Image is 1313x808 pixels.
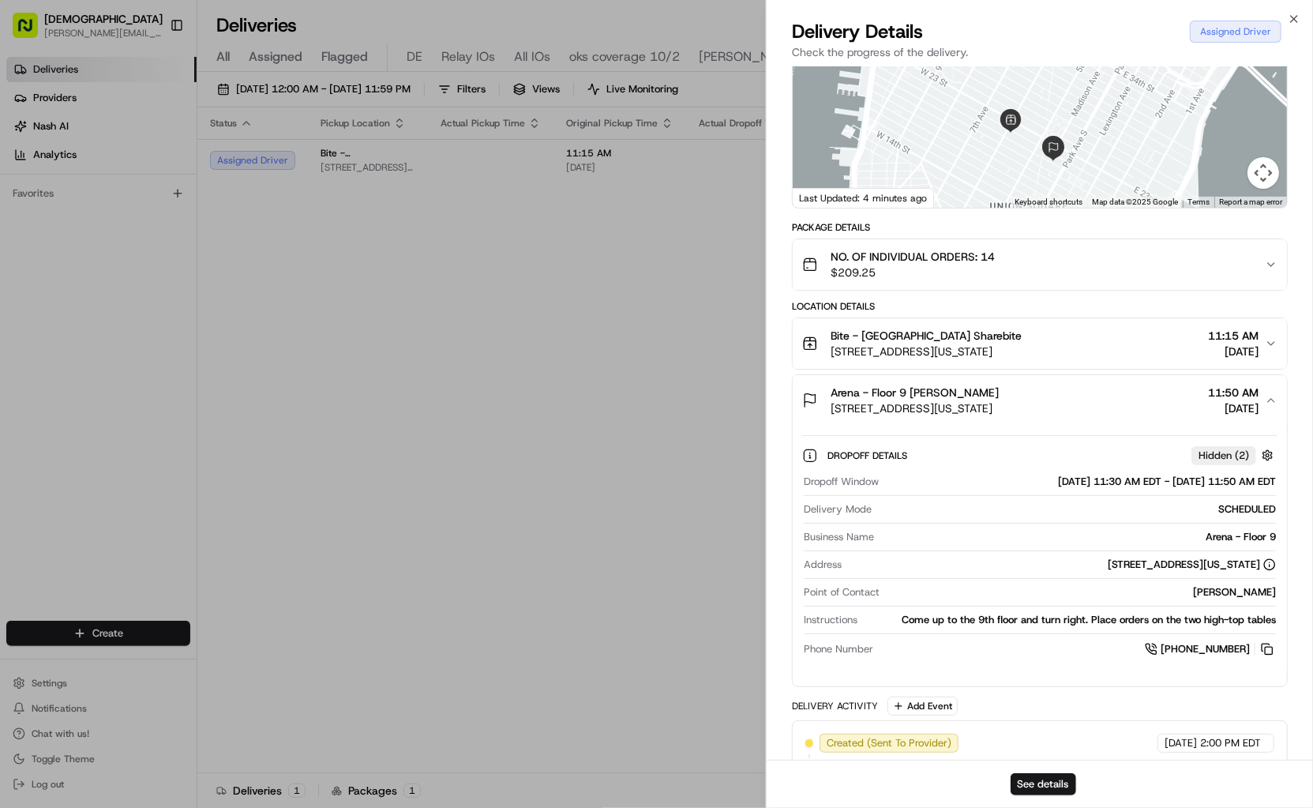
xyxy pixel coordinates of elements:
span: Dropoff Details [827,449,910,462]
span: NO. OF INDIVIDUAL ORDERS: 14 [831,249,995,265]
span: 11:15 AM [1208,328,1259,344]
a: Powered byPylon [111,266,191,279]
span: Point of Contact [804,585,880,599]
span: Business Name [804,530,874,544]
span: 2:00 PM EDT [1200,736,1261,750]
span: Map data ©2025 Google [1092,197,1178,206]
span: Arena - Floor 9 [PERSON_NAME] [831,385,999,400]
button: Arena - Floor 9 [PERSON_NAME][STREET_ADDRESS][US_STATE]11:50 AM[DATE] [793,375,1287,426]
div: Package Details [792,221,1288,234]
div: 💻 [133,230,146,242]
p: Check the progress of the delivery. [792,44,1288,60]
span: Address [804,558,842,572]
span: [DATE] [1208,344,1259,359]
div: SCHEDULED [878,502,1276,517]
span: [STREET_ADDRESS][US_STATE] [831,344,1022,359]
button: Hidden (2) [1191,445,1277,465]
a: Terms (opens in new tab) [1187,197,1210,206]
span: [STREET_ADDRESS][US_STATE] [831,400,999,416]
button: See details [1011,773,1076,795]
div: [PERSON_NAME] [886,585,1276,599]
button: Bite - [GEOGRAPHIC_DATA] Sharebite[STREET_ADDRESS][US_STATE]11:15 AM[DATE] [793,318,1287,369]
img: Nash [16,15,47,47]
span: Instructions [804,613,857,627]
span: Created (Sent To Provider) [827,736,951,750]
div: We're available if you need us! [54,166,200,179]
button: Map camera controls [1247,157,1279,189]
div: Arena - Floor 9 [PERSON_NAME][STREET_ADDRESS][US_STATE]11:50 AM[DATE] [793,426,1287,686]
button: NO. OF INDIVIDUAL ORDERS: 14$209.25 [793,239,1287,290]
span: API Documentation [149,228,253,244]
a: Report a map error [1219,197,1282,206]
button: Keyboard shortcuts [1015,197,1082,208]
span: Phone Number [804,642,873,656]
span: $209.25 [831,265,995,280]
a: 📗Knowledge Base [9,222,127,250]
span: Delivery Mode [804,502,872,517]
span: [PHONE_NUMBER] [1161,642,1250,656]
span: Pylon [157,267,191,279]
a: 💻API Documentation [127,222,260,250]
a: [PHONE_NUMBER] [1145,641,1276,658]
span: [DATE] [1165,736,1197,750]
input: Clear [41,101,261,118]
a: Open this area in Google Maps (opens a new window) [797,187,849,208]
img: 1736555255976-a54dd68f-1ca7-489b-9aae-adbdc363a1c4 [16,150,44,179]
span: Bite - [GEOGRAPHIC_DATA] Sharebite [831,328,1022,344]
span: Delivery Details [792,19,923,44]
button: Start new chat [268,155,287,174]
div: Arena - Floor 9 [880,530,1276,544]
div: Delivery Activity [792,700,878,712]
div: 📗 [16,230,28,242]
span: Hidden ( 2 ) [1199,449,1249,463]
div: Come up to the 9th floor and turn right. Place orders on the two high-top tables [864,613,1276,627]
span: Dropoff Window [804,475,879,489]
button: Add Event [887,697,958,716]
span: Knowledge Base [32,228,121,244]
div: [STREET_ADDRESS][US_STATE] [1108,558,1276,572]
span: [DATE] [1208,400,1259,416]
img: Google [797,187,849,208]
span: 11:50 AM [1208,385,1259,400]
div: [DATE] 11:30 AM EDT - [DATE] 11:50 AM EDT [885,475,1276,489]
p: Welcome 👋 [16,62,287,88]
div: Last Updated: 4 minutes ago [793,188,934,208]
div: Start new chat [54,150,259,166]
div: Location Details [792,300,1288,313]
